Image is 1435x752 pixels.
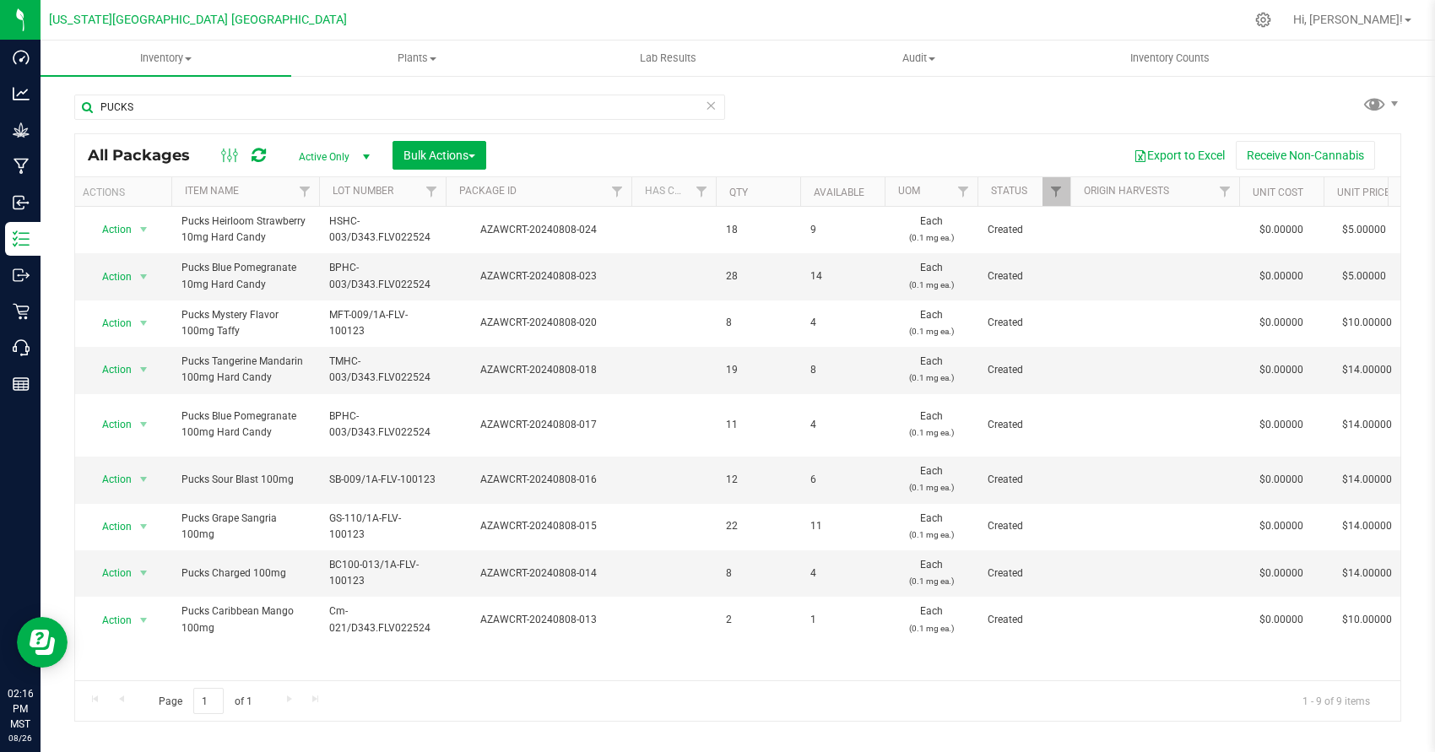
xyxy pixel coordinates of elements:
span: 6 [810,472,875,488]
span: 1 [810,612,875,628]
td: $0.00000 [1239,347,1324,393]
a: Filter [1042,177,1070,206]
a: Audit [793,41,1044,76]
span: select [133,265,154,289]
span: Action [87,265,133,289]
span: BPHC-003/D343.FLV022524 [329,260,436,292]
span: Lab Results [617,51,719,66]
span: 11 [726,417,790,433]
span: 9 [810,222,875,238]
span: Pucks Blue Pomegranate 100mg Hard Candy [181,408,309,441]
span: Each [895,557,967,589]
span: 4 [810,315,875,331]
p: (0.1 mg ea.) [895,425,967,441]
span: Audit [794,51,1043,66]
span: $10.00000 [1334,608,1400,632]
span: Created [988,417,1060,433]
span: Created [988,612,1060,628]
a: Filter [291,177,319,206]
inline-svg: Call Center [13,339,30,356]
td: $0.00000 [1239,300,1324,347]
span: TMHC-003/D343.FLV022524 [329,354,436,386]
span: Action [87,218,133,241]
span: select [133,358,154,381]
span: Pucks Grape Sangria 100mg [181,511,309,543]
div: Actions [83,187,165,198]
td: $0.00000 [1239,253,1324,300]
span: SB-009/1A-FLV-100123 [329,472,436,488]
inline-svg: Inventory [13,230,30,247]
span: Clear [705,95,717,116]
button: Bulk Actions [393,141,486,170]
span: Created [988,268,1060,284]
span: Created [988,222,1060,238]
span: Pucks Mystery Flavor 100mg Taffy [181,307,309,339]
span: Each [895,408,967,441]
span: select [133,218,154,241]
span: Created [988,315,1060,331]
span: 19 [726,362,790,378]
a: Filter [418,177,446,206]
span: $14.00000 [1334,514,1400,538]
span: Action [87,561,133,585]
a: Filter [950,177,977,206]
a: Qty [729,187,748,198]
a: Available [814,187,864,198]
td: $0.00000 [1239,457,1324,503]
span: Created [988,362,1060,378]
inline-svg: Inbound [13,194,30,211]
span: 8 [726,315,790,331]
span: Hi, [PERSON_NAME]! [1293,13,1403,26]
span: MFT-009/1A-FLV-100123 [329,307,436,339]
span: Action [87,413,133,436]
span: 8 [726,565,790,582]
span: Action [87,515,133,538]
a: Plants [291,41,542,76]
span: 4 [810,417,875,433]
span: 28 [726,268,790,284]
span: Each [895,307,967,339]
span: $10.00000 [1334,311,1400,335]
input: 1 [193,688,224,714]
td: $0.00000 [1239,550,1324,597]
div: Manage settings [1253,12,1274,28]
div: AZAWCRT-20240808-013 [443,612,634,628]
span: Each [895,214,967,246]
span: Pucks Blue Pomegranate 10mg Hard Candy [181,260,309,292]
iframe: Resource center [17,617,68,668]
p: (0.1 mg ea.) [895,620,967,636]
input: Search Package ID, Item Name, SKU, Lot or Part Number... [74,95,725,120]
span: Action [87,468,133,491]
span: Each [895,260,967,292]
span: Pucks Tangerine Mandarin 100mg Hard Candy [181,354,309,386]
span: Plants [292,51,541,66]
div: AZAWCRT-20240808-024 [443,222,634,238]
span: BPHC-003/D343.FLV022524 [329,408,436,441]
span: Action [87,358,133,381]
span: Cm-021/D343.FLV022524 [329,603,436,636]
p: (0.1 mg ea.) [895,277,967,293]
span: 2 [726,612,790,628]
span: 8 [810,362,875,378]
p: (0.1 mg ea.) [895,370,967,386]
div: AZAWCRT-20240808-018 [443,362,634,378]
inline-svg: Manufacturing [13,158,30,175]
a: Unit Price [1337,187,1390,198]
span: Created [988,565,1060,582]
span: Created [988,472,1060,488]
span: Each [895,463,967,495]
div: AZAWCRT-20240808-020 [443,315,634,331]
button: Export to Excel [1123,141,1236,170]
span: select [133,609,154,632]
span: Pucks Sour Blast 100mg [181,472,309,488]
span: 11 [810,518,875,534]
p: (0.1 mg ea.) [895,323,967,339]
span: Inventory Counts [1107,51,1232,66]
span: $5.00000 [1334,264,1394,289]
span: 12 [726,472,790,488]
span: Created [988,518,1060,534]
a: Filter [1211,177,1239,206]
a: UOM [898,185,920,197]
div: AZAWCRT-20240808-016 [443,472,634,488]
a: Unit Cost [1253,187,1303,198]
